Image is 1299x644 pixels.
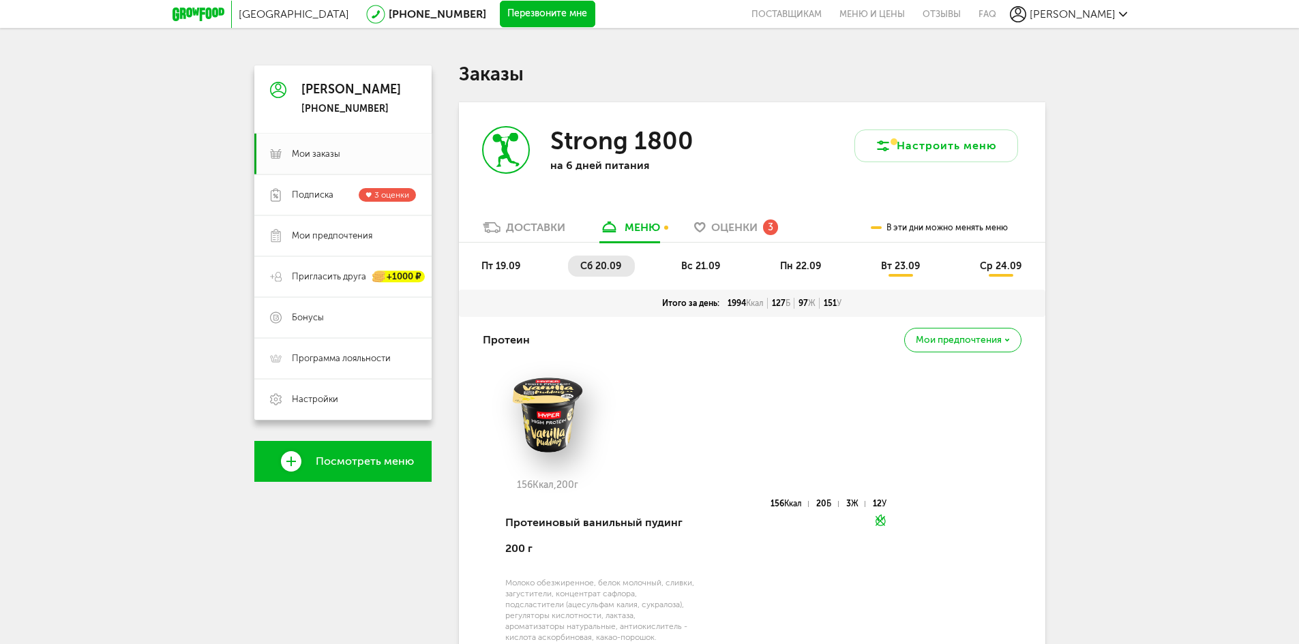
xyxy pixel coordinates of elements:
a: Настройки [254,379,432,420]
span: Пригласить друга [292,271,366,283]
div: Протеиновый ванильный пудинг 200 г [505,500,694,572]
span: 3 оценки [374,190,409,200]
div: 3 [763,219,778,234]
div: 20 [816,501,838,507]
span: Оценки [711,221,758,234]
span: Ккал, [533,479,556,491]
span: ср 24.09 [980,260,1021,272]
p: на 6 дней питания [550,159,728,172]
span: У [837,298,841,308]
span: Посмотреть меню [316,455,414,467]
span: Б [786,298,790,308]
div: 1994 [723,298,768,309]
span: сб 20.09 [580,260,621,272]
a: Пригласить друга +1000 ₽ [254,256,432,297]
div: 156 [771,501,809,507]
h3: Strong 1800 [550,126,693,155]
a: Подписка 3 оценки [254,174,432,215]
div: Доставки [506,221,565,234]
h4: Протеин [483,327,530,353]
img: big_Jxl84TDBttAzs9qX.png [483,367,612,463]
button: Настроить меню [854,129,1018,162]
span: Программа лояльности [292,352,391,365]
span: Подписка [292,189,333,201]
div: 127 [768,298,794,309]
span: Ж [808,298,816,308]
span: [PERSON_NAME] [1030,7,1116,20]
span: Ккал [784,499,802,508]
a: Доставки [476,220,572,242]
a: Бонусы [254,297,432,338]
div: 156 200 [483,480,612,491]
h1: Заказы [459,65,1045,83]
div: В эти дни можно менять меню [871,214,1008,242]
span: пн 22.09 [780,260,821,272]
a: Мои заказы [254,134,432,174]
span: У [882,499,886,508]
a: Программа лояльности [254,338,432,379]
div: меню [625,221,660,234]
span: вс 21.09 [681,260,720,272]
div: Итого за день: [658,298,723,309]
div: 3 [846,501,865,507]
span: Мои заказы [292,148,340,160]
span: г [574,479,578,491]
div: [PERSON_NAME] [301,83,401,97]
button: Перезвоните мне [500,1,595,28]
span: Настройки [292,393,338,405]
a: меню [593,220,667,242]
span: Ж [851,499,858,508]
div: 151 [820,298,846,309]
a: Оценки 3 [687,220,785,242]
div: 12 [873,501,886,507]
span: [GEOGRAPHIC_DATA] [239,7,349,20]
div: [PHONE_NUMBER] [301,103,401,115]
div: +1000 ₽ [373,271,425,283]
a: Мои предпочтения [254,215,432,256]
span: Мои предпочтения [916,335,1002,345]
a: Посмотреть меню [254,441,432,482]
span: Бонусы [292,311,324,324]
span: Ккал [746,298,764,308]
span: Мои предпочтения [292,230,372,242]
span: вт 23.09 [881,260,920,272]
span: Б [826,499,831,508]
span: пт 19.09 [481,260,520,272]
div: 97 [794,298,820,309]
a: [PHONE_NUMBER] [389,7,486,20]
div: Молоко обезжиренное, белок молочный, сливки, загустители, концентрат сафлора, подсластители (ацес... [505,577,694,643]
